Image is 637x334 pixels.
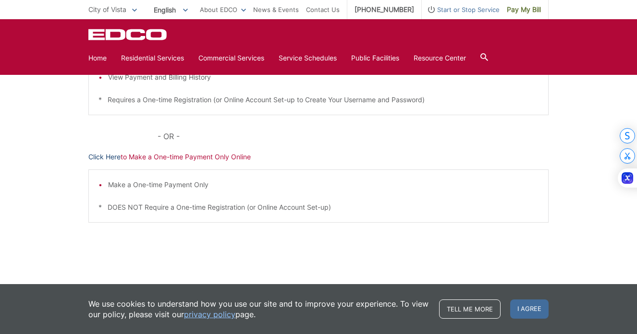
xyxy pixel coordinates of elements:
[507,4,541,15] span: Pay My Bill
[351,53,399,63] a: Public Facilities
[198,53,264,63] a: Commercial Services
[98,95,539,105] p: * Requires a One-time Registration (or Online Account Set-up to Create Your Username and Password)
[439,299,501,319] a: Tell me more
[253,4,299,15] a: News & Events
[88,5,126,13] span: City of Vista
[88,53,107,63] a: Home
[88,298,429,320] p: We use cookies to understand how you use our site and to improve your experience. To view our pol...
[147,2,195,18] span: English
[306,4,340,15] a: Contact Us
[88,29,168,40] a: EDCD logo. Return to the homepage.
[158,130,549,143] p: - OR -
[200,4,246,15] a: About EDCO
[108,179,539,190] li: Make a One-time Payment Only
[121,53,184,63] a: Residential Services
[88,152,549,162] p: to Make a One-time Payment Only Online
[88,152,121,162] a: Click Here
[98,202,539,213] p: * DOES NOT Require a One-time Registration (or Online Account Set-up)
[279,53,337,63] a: Service Schedules
[510,299,549,319] span: I agree
[414,53,466,63] a: Resource Center
[184,309,235,320] a: privacy policy
[108,72,539,83] li: View Payment and Billing History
